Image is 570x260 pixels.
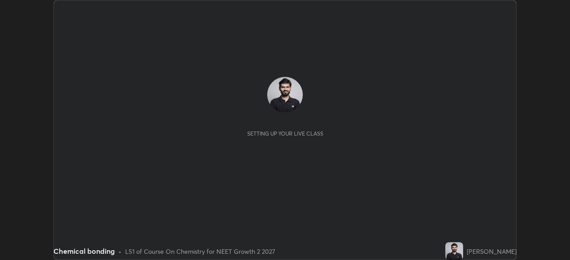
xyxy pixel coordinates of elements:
[53,246,115,256] div: Chemical bonding
[247,130,323,137] div: Setting up your live class
[445,242,463,260] img: 0c83c29822bb4980a4694bc9a4022f43.jpg
[467,247,517,256] div: [PERSON_NAME]
[118,247,122,256] div: •
[125,247,275,256] div: L51 of Course On Chemistry for NEET Growth 2 2027
[267,77,303,112] img: 0c83c29822bb4980a4694bc9a4022f43.jpg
